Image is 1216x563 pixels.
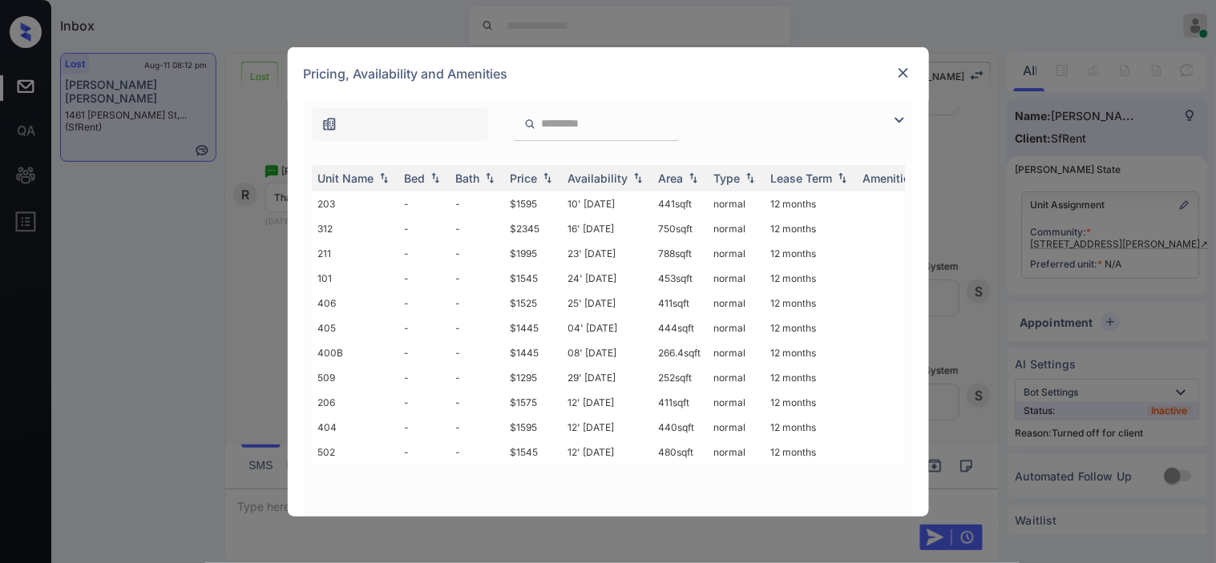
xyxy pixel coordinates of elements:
td: - [398,316,450,340]
td: normal [708,216,765,241]
div: Bed [405,171,426,185]
td: normal [708,415,765,440]
td: 12 months [765,291,857,316]
td: normal [708,291,765,316]
td: - [398,266,450,291]
img: sorting [482,172,498,183]
td: - [450,390,504,415]
img: sorting [742,172,758,183]
img: icon-zuma [524,117,536,131]
img: sorting [376,172,392,183]
td: - [398,216,450,241]
td: normal [708,365,765,390]
td: - [450,291,504,316]
td: normal [708,440,765,464]
td: 24' [DATE] [562,266,652,291]
td: 404 [312,415,398,440]
td: 04' [DATE] [562,316,652,340]
td: 252 sqft [652,365,708,390]
div: Lease Term [771,171,833,185]
td: 441 sqft [652,191,708,216]
td: - [450,415,504,440]
td: 12' [DATE] [562,415,652,440]
td: 08' [DATE] [562,340,652,365]
img: sorting [630,172,646,183]
img: icon-zuma [321,116,337,132]
img: sorting [685,172,701,183]
div: Unit Name [318,171,374,185]
td: - [398,440,450,464]
div: Pricing, Availability and Amenities [288,47,929,100]
td: - [398,291,450,316]
td: normal [708,316,765,340]
td: 444 sqft [652,316,708,340]
td: 12' [DATE] [562,440,652,464]
td: 203 [312,191,398,216]
td: 12 months [765,241,857,266]
td: - [398,390,450,415]
div: Price [511,171,538,185]
td: 266.4 sqft [652,340,708,365]
td: $1595 [504,191,562,216]
td: 400B [312,340,398,365]
td: 405 [312,316,398,340]
img: sorting [427,172,443,183]
td: $1445 [504,340,562,365]
td: 12 months [765,316,857,340]
td: 411 sqft [652,291,708,316]
td: - [450,266,504,291]
td: $1295 [504,365,562,390]
td: $1545 [504,440,562,464]
td: 23' [DATE] [562,241,652,266]
td: normal [708,266,765,291]
td: 750 sqft [652,216,708,241]
td: normal [708,340,765,365]
td: 101 [312,266,398,291]
td: 453 sqft [652,266,708,291]
td: 509 [312,365,398,390]
td: normal [708,191,765,216]
td: 480 sqft [652,440,708,464]
div: Bath [456,171,480,185]
td: 10' [DATE] [562,191,652,216]
td: 12 months [765,365,857,390]
td: 12 months [765,390,857,415]
td: - [450,365,504,390]
td: - [450,440,504,464]
td: 12 months [765,216,857,241]
td: - [450,241,504,266]
td: 788 sqft [652,241,708,266]
td: 12 months [765,440,857,464]
td: 502 [312,440,398,464]
td: - [398,191,450,216]
td: 16' [DATE] [562,216,652,241]
img: sorting [834,172,850,183]
td: $1595 [504,415,562,440]
td: 411 sqft [652,390,708,415]
td: $1525 [504,291,562,316]
td: 12' [DATE] [562,390,652,415]
td: 206 [312,390,398,415]
td: 12 months [765,340,857,365]
td: - [450,191,504,216]
td: 406 [312,291,398,316]
td: - [398,340,450,365]
img: sorting [539,172,555,183]
td: normal [708,390,765,415]
td: - [398,415,450,440]
img: close [895,65,911,81]
td: $1445 [504,316,562,340]
td: 12 months [765,191,857,216]
td: 440 sqft [652,415,708,440]
td: $1575 [504,390,562,415]
td: 12 months [765,415,857,440]
td: $2345 [504,216,562,241]
td: - [450,340,504,365]
td: - [450,216,504,241]
td: $1545 [504,266,562,291]
td: 312 [312,216,398,241]
td: - [450,316,504,340]
td: 25' [DATE] [562,291,652,316]
td: - [398,365,450,390]
img: icon-zuma [890,111,909,130]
